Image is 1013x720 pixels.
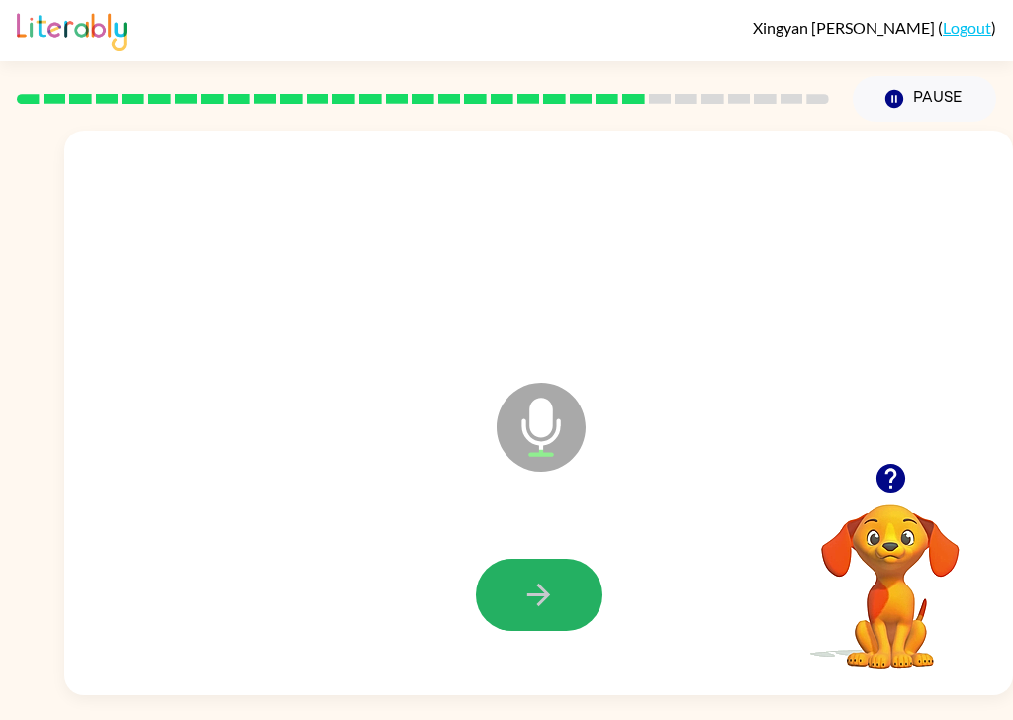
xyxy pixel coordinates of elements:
[943,18,991,37] a: Logout
[17,8,127,51] img: Literably
[853,76,996,122] button: Pause
[753,18,938,37] span: Xingyan [PERSON_NAME]
[791,474,989,672] video: Your browser must support playing .mp4 files to use Literably. Please try using another browser.
[753,18,996,37] div: ( )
